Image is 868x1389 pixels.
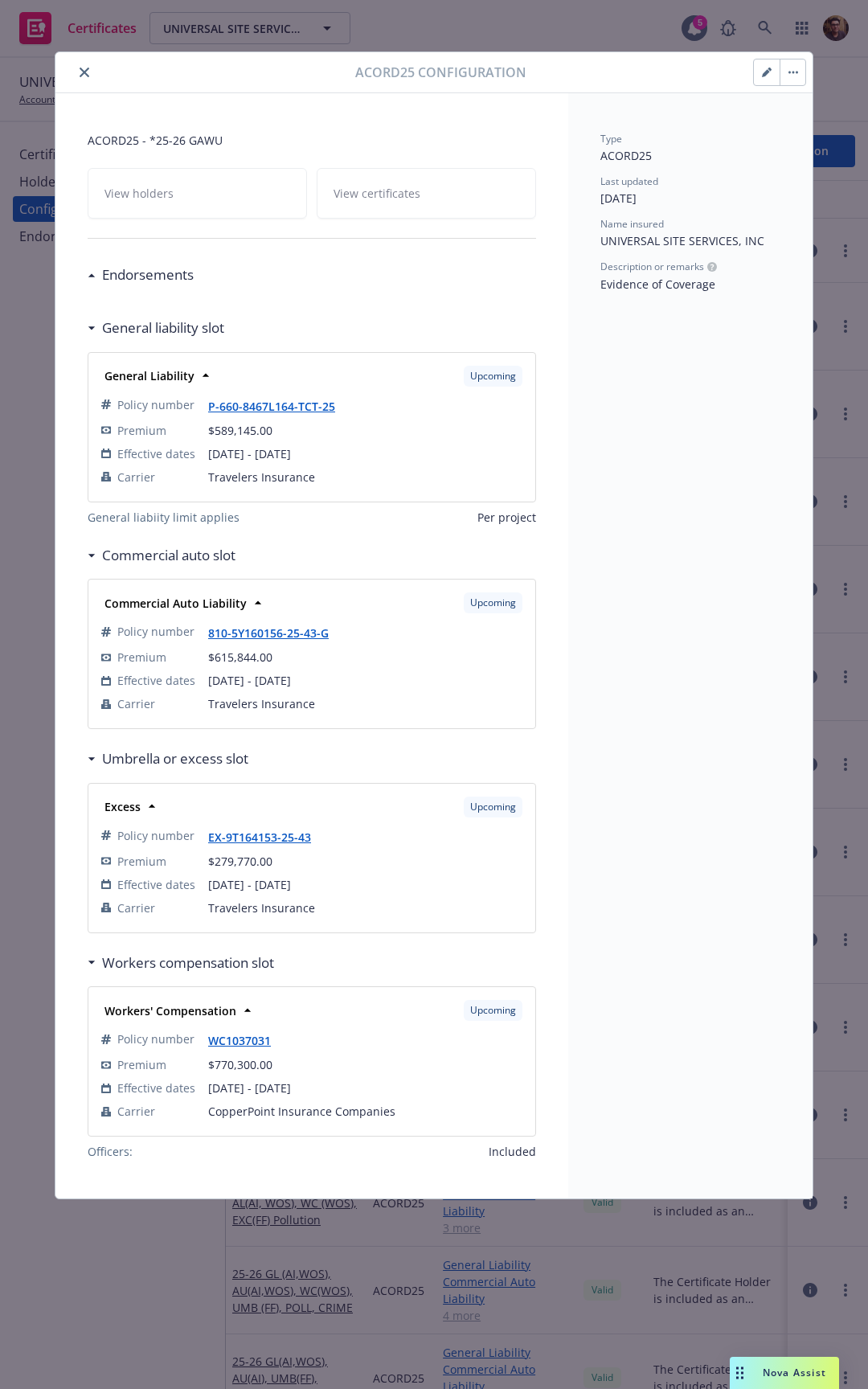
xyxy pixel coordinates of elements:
[489,1143,536,1160] span: Included
[470,800,516,814] span: Upcoming
[477,509,536,526] span: Per project
[600,174,658,188] span: Last updated
[208,625,342,641] a: 810-5Y160156-25-43-G
[208,828,324,846] span: EX-9T164153-25-43
[75,63,94,82] button: close
[208,876,522,893] span: [DATE] - [DATE]
[88,953,274,973] div: Workers compensation slot
[208,1031,284,1049] span: WC1037031
[117,853,166,870] span: Premium
[208,624,342,641] span: 810-5Y160156-25-43-G
[208,1080,522,1096] span: [DATE] - [DATE]
[104,799,141,814] strong: Excess
[600,233,764,248] span: UNIVERSAL SITE SERVICES, INC
[208,469,522,486] span: Travelers Insurance
[208,830,324,845] a: EX-9T164153-25-43
[117,422,166,439] span: Premium
[208,397,348,415] span: P-660-8467L164-TCT-25
[730,1357,839,1389] button: Nova Assist
[102,318,224,338] h3: General liability slot
[117,1030,194,1047] span: Policy number
[88,748,248,769] div: Umbrella or excess slot
[102,748,248,769] h3: Umbrella or excess slot
[730,1357,750,1389] div: Drag to move
[470,596,516,610] span: Upcoming
[470,1003,516,1018] span: Upcoming
[117,827,194,844] span: Policy number
[117,396,194,413] span: Policy number
[208,695,522,712] span: Travelers Insurance
[600,148,652,163] span: ACORD25
[600,260,704,273] span: Description or remarks
[208,899,522,916] span: Travelers Insurance
[208,423,272,438] span: $589,145.00
[208,854,272,869] span: $279,770.00
[102,953,274,973] h3: Workers compensation slot
[208,649,272,665] span: $615,844.00
[117,623,194,640] span: Policy number
[88,318,224,338] div: General liability slot
[117,899,155,916] span: Carrier
[104,368,194,383] strong: General Liability
[102,264,194,285] h3: Endorsements
[117,672,195,689] span: Effective dates
[470,369,516,383] span: Upcoming
[104,1003,236,1018] strong: Workers' Compensation
[117,649,166,666] span: Premium
[88,132,536,149] span: ACORD25 - *25-26 GAWU
[355,63,526,82] span: Acord25 configuration
[208,1103,522,1120] span: CopperPoint Insurance Companies
[600,132,622,145] span: Type
[763,1366,826,1379] span: Nova Assist
[600,191,637,206] span: [DATE]
[104,596,247,611] strong: Commercial Auto Liability
[208,672,522,689] span: [DATE] - [DATE]
[88,1143,133,1160] span: Officers:
[88,545,235,566] div: Commercial auto slot
[117,1056,166,1073] span: Premium
[208,1057,272,1072] span: $770,300.00
[117,695,155,712] span: Carrier
[117,1103,155,1120] span: Carrier
[102,545,235,566] h3: Commercial auto slot
[88,264,194,285] div: Endorsements
[600,277,715,292] span: Evidence of Coverage
[88,509,240,526] span: General liabiity limit applies
[208,399,348,414] a: P-660-8467L164-TCT-25
[117,1080,195,1096] span: Effective dates
[600,217,664,231] span: Name insured
[117,445,195,462] span: Effective dates
[117,469,155,486] span: Carrier
[208,445,522,462] span: [DATE] - [DATE]
[117,876,195,893] span: Effective dates
[208,1033,284,1048] a: WC1037031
